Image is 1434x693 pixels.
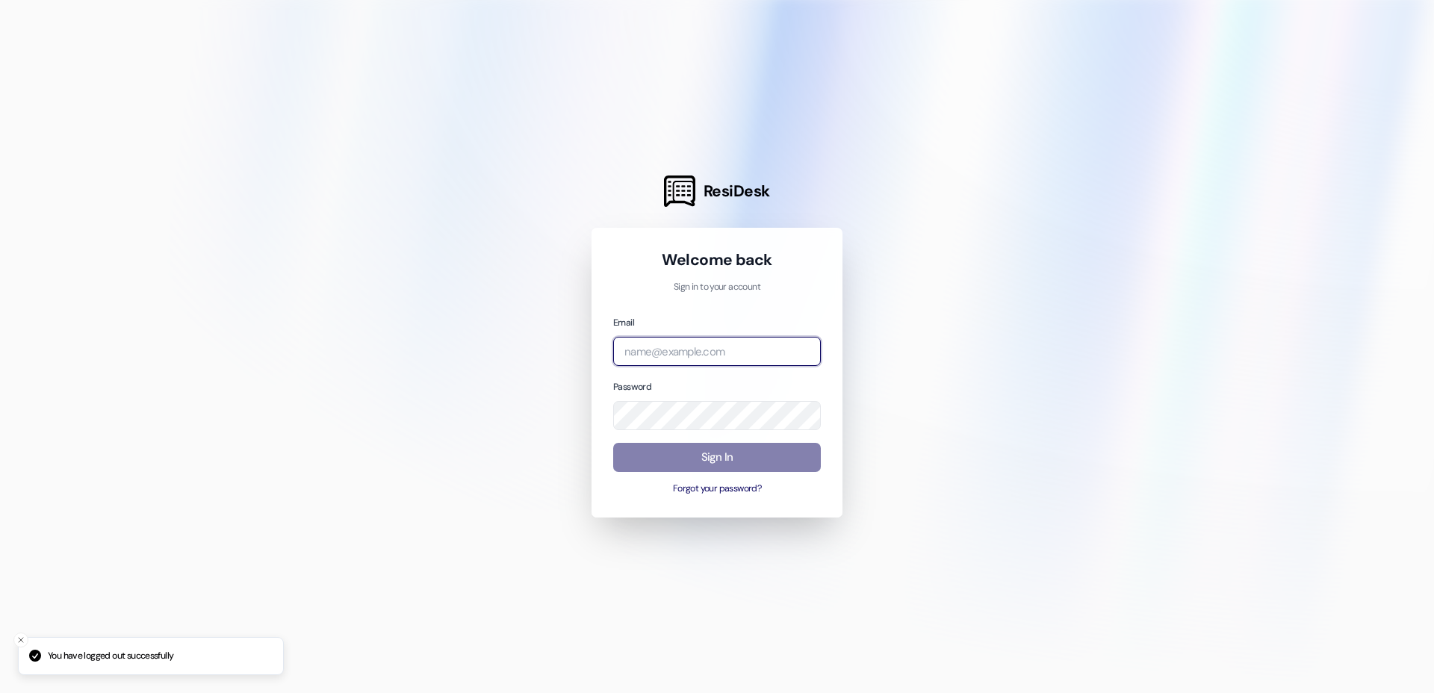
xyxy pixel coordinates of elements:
[613,281,821,294] p: Sign in to your account
[664,175,695,207] img: ResiDesk Logo
[613,443,821,472] button: Sign In
[613,381,651,393] label: Password
[613,317,634,329] label: Email
[13,633,28,647] button: Close toast
[613,482,821,496] button: Forgot your password?
[613,337,821,366] input: name@example.com
[48,650,173,663] p: You have logged out successfully
[704,181,770,202] span: ResiDesk
[613,249,821,270] h1: Welcome back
